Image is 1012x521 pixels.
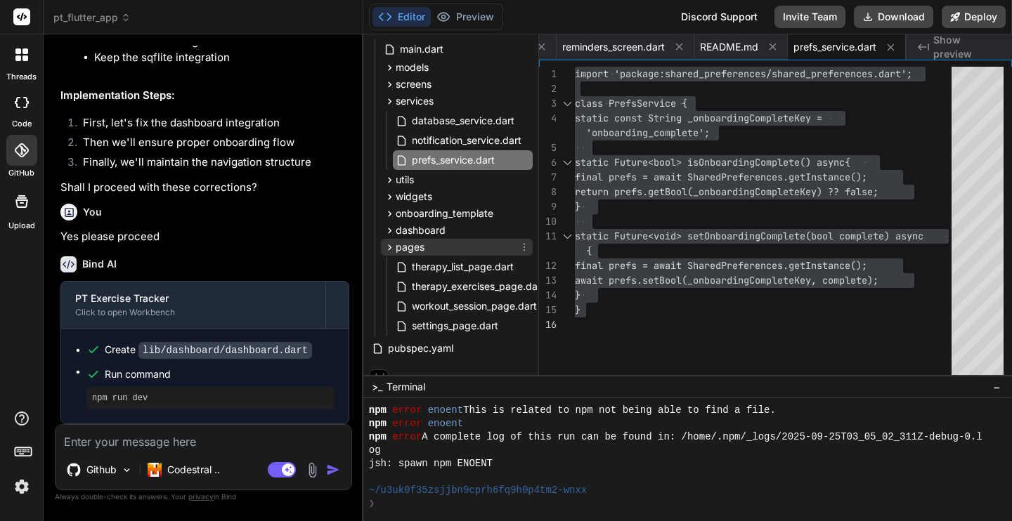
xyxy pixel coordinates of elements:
span: static Future<void> setOnboardingComplete(bool c [575,230,845,242]
span: services [396,94,434,108]
div: 2 [539,81,557,96]
h6: You [83,205,102,219]
span: } [575,303,580,316]
div: 10 [539,214,557,229]
span: enoent [428,404,463,417]
div: Create [105,343,312,357]
label: code [12,118,32,130]
div: 7 [539,170,557,185]
div: 11 [539,229,557,244]
span: README.md [700,40,758,54]
span: static Future<bool> isOnboardingComplete() async [575,156,845,169]
span: models [396,60,429,74]
p: Shall I proceed with these corrections? [60,180,349,196]
div: 12 [539,258,557,273]
button: Preview [431,7,500,27]
img: attachment [304,462,320,478]
div: 4 [539,111,557,126]
span: onboarding_template [396,206,493,220]
button: Download [854,6,933,28]
p: Yes please proceed [60,229,349,245]
span: 'onboarding_complete'; [586,126,710,139]
p: Always double-check its answers. Your in Bind [55,490,352,503]
span: og [369,444,381,457]
label: GitHub [8,167,34,179]
span: main.dart [398,41,445,58]
div: 6 [539,155,557,170]
div: 15 [539,303,557,317]
li: Finally, we'll maintain the navigation structure [72,154,349,174]
div: 16 [539,317,557,332]
span: settings_page.dart [410,317,500,334]
li: Then we'll ensure proper onboarding flow [72,135,349,154]
div: 9 [539,199,557,214]
div: 1 [539,67,557,81]
code: lib/dashboard/dashboard.dart [138,342,312,359]
div: Discord Support [673,6,766,28]
span: A complete log of this run can be found in: /home/.npm/_logs/2025-09-25T03_05_02_311Z-debug-0.l [422,430,982,444]
span: ~/u3uk0f35zsjjbn9cprh6fq9h0p4tm2-wnxx [369,484,588,497]
span: error [392,417,422,430]
span: ces.dart'; [856,67,912,80]
img: settings [10,475,34,499]
span: This is related to npm not being able to find a file. [463,404,776,417]
span: nce(); [833,171,867,183]
span: privacy [188,492,214,501]
span: error [392,404,422,417]
label: threads [6,71,37,83]
span: final prefs = await SharedPreferences.getInsta [575,171,833,183]
button: PT Exercise TrackerClick to open Workbench [61,282,325,328]
span: prefs_service.dart [793,40,876,54]
div: 5 [539,140,557,155]
span: class PrefsService { [575,97,687,110]
span: dashboard [396,223,446,237]
span: ? false; [833,185,878,198]
button: − [990,376,1004,398]
li: Keep the sqflite integration [94,50,349,66]
div: PT Exercise Tracker [75,291,311,305]
img: Pick Models [121,464,133,476]
div: Click to open Workbench [75,307,311,318]
div: 14 [539,288,557,303]
span: ❯ [369,497,375,510]
span: final prefs = await SharedPreferences.getInsta [575,259,833,272]
li: First, let's fix the dashboard integration [72,115,349,135]
span: } [575,289,580,301]
span: pubspec.yaml [387,340,455,357]
div: 3 [539,96,557,111]
span: therapy_list_page.dart [410,258,515,275]
span: reminders_screen.dart [562,40,665,54]
p: Codestral .. [167,463,220,477]
div: Click to collapse the range. [558,155,576,170]
span: return prefs.getBool(_onboardingCompleteKey) ? [575,185,833,198]
button: Invite Team [774,6,845,28]
span: therapy_exercises_page.dart [410,278,546,295]
span: static const String _onboardingCompleteKey = [575,112,822,124]
span: jsh: spawn npm ENOENT [369,457,493,470]
span: Run command [105,367,335,381]
span: error [392,430,422,444]
img: Codestral 25.01 [148,463,162,477]
span: } [575,200,580,213]
span: Terminal [387,380,425,394]
span: utils [396,173,414,187]
div: 13 [539,273,557,288]
span: notification_service.dart [410,132,523,149]
h2: Implementation Steps: [60,88,349,104]
span: >_ [372,380,382,394]
img: icon [326,463,340,477]
span: screens [396,77,432,91]
span: npm [369,417,387,430]
span: nce(); [833,259,867,272]
pre: npm run dev [92,393,329,404]
div: 8 [539,185,557,199]
span: pages [396,240,424,254]
div: Click to collapse the range. [558,229,576,244]
button: Deploy [942,6,1006,28]
span: import 'package:shared_preferences/shared_preferen [575,67,856,80]
span: prefs_service.dart [410,152,496,169]
span: mplete); [833,274,878,286]
span: − [993,380,1001,394]
span: { [586,244,592,257]
span: { [845,156,850,169]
